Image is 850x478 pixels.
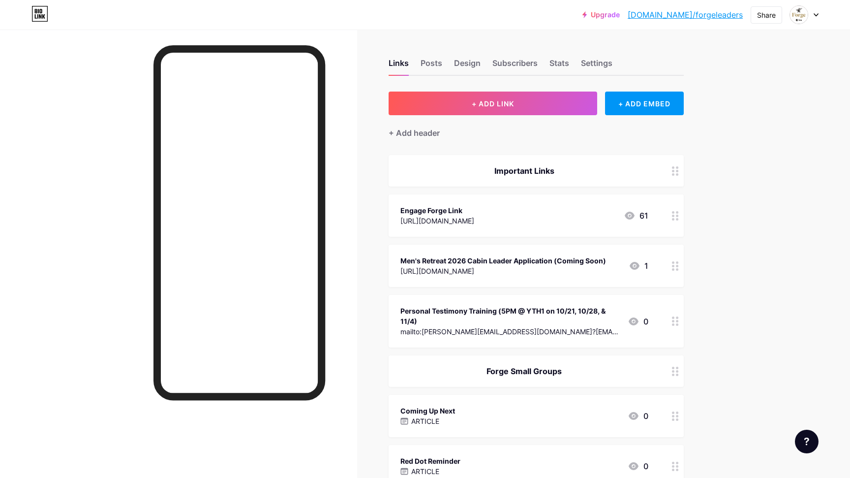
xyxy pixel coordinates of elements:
[400,326,620,337] div: mailto:[PERSON_NAME][EMAIL_ADDRESS][DOMAIN_NAME]?[EMAIL_ADDRESS][DOMAIN_NAME]&subject=Personal%20...
[400,255,606,266] div: Men's Retreat 2026 Cabin Leader Application (Coming Soon)
[389,57,409,75] div: Links
[581,57,612,75] div: Settings
[454,57,481,75] div: Design
[582,11,620,19] a: Upgrade
[789,5,808,24] img: forgeleaders
[472,99,514,108] span: + ADD LINK
[411,466,439,477] p: ARTICLE
[411,416,439,426] p: ARTICLE
[628,316,648,327] div: 0
[628,410,648,422] div: 0
[400,205,474,216] div: Engage Forge Link
[421,57,442,75] div: Posts
[400,306,620,326] div: Personal Testimony Training (5PM @ YTH1 on 10/21, 10/28, & 11/4)
[400,165,648,177] div: Important Links
[492,57,538,75] div: Subscribers
[389,127,440,139] div: + Add header
[400,266,606,276] div: [URL][DOMAIN_NAME]
[400,365,648,377] div: Forge Small Groups
[549,57,569,75] div: Stats
[624,210,648,222] div: 61
[628,9,743,21] a: [DOMAIN_NAME]/forgeleaders
[757,10,776,20] div: Share
[628,460,648,472] div: 0
[605,92,683,115] div: + ADD EMBED
[400,216,474,226] div: [URL][DOMAIN_NAME]
[400,456,460,466] div: Red Dot Reminder
[400,406,455,416] div: Coming Up Next
[629,260,648,272] div: 1
[389,92,598,115] button: + ADD LINK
